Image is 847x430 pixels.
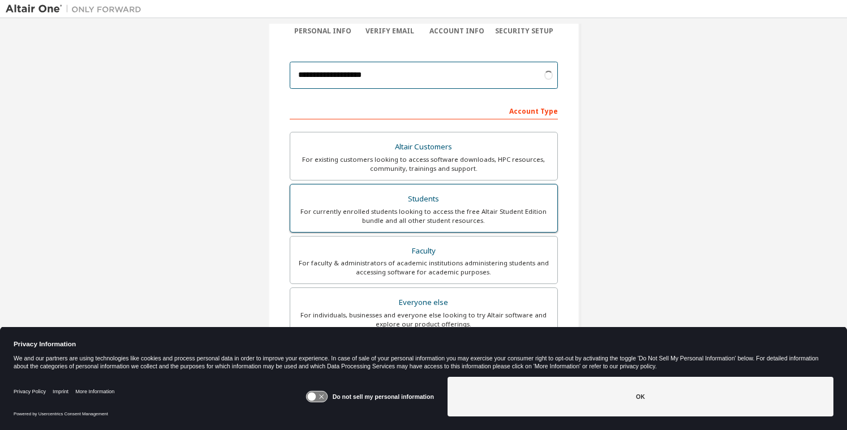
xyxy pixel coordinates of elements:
[297,139,551,155] div: Altair Customers
[297,191,551,207] div: Students
[6,3,147,15] img: Altair One
[297,259,551,277] div: For faculty & administrators of academic institutions administering students and accessing softwa...
[290,101,558,119] div: Account Type
[297,207,551,225] div: For currently enrolled students looking to access the free Altair Student Edition bundle and all ...
[290,27,357,36] div: Personal Info
[356,27,424,36] div: Verify Email
[297,295,551,311] div: Everyone else
[297,243,551,259] div: Faculty
[297,311,551,329] div: For individuals, businesses and everyone else looking to try Altair software and explore our prod...
[424,27,491,36] div: Account Info
[297,155,551,173] div: For existing customers looking to access software downloads, HPC resources, community, trainings ...
[491,27,558,36] div: Security Setup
